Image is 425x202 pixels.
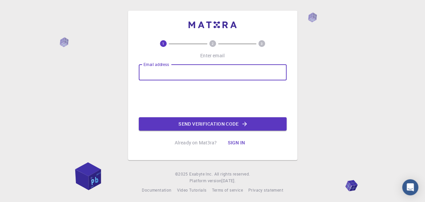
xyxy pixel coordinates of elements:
[200,52,225,59] p: Enter email
[139,117,287,131] button: Send verification code
[142,187,171,193] span: Documentation
[189,171,213,177] span: Exabyte Inc.
[214,171,250,178] span: All rights reserved.
[175,171,189,178] span: © 2025
[212,41,214,46] text: 2
[221,178,236,184] a: [DATE].
[212,187,243,193] span: Terms of service
[177,187,206,194] a: Video Tutorials
[143,62,169,67] label: Email address
[189,178,221,184] span: Platform version
[162,86,264,112] iframe: reCAPTCHA
[212,187,243,194] a: Terms of service
[175,139,217,146] p: Already on Mat3ra?
[142,187,171,194] a: Documentation
[162,41,164,46] text: 1
[189,171,213,178] a: Exabyte Inc.
[221,178,236,183] span: [DATE] .
[222,136,250,149] button: Sign in
[402,179,418,195] div: Open Intercom Messenger
[261,41,263,46] text: 3
[177,187,206,193] span: Video Tutorials
[248,187,283,193] span: Privacy statement
[248,187,283,194] a: Privacy statement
